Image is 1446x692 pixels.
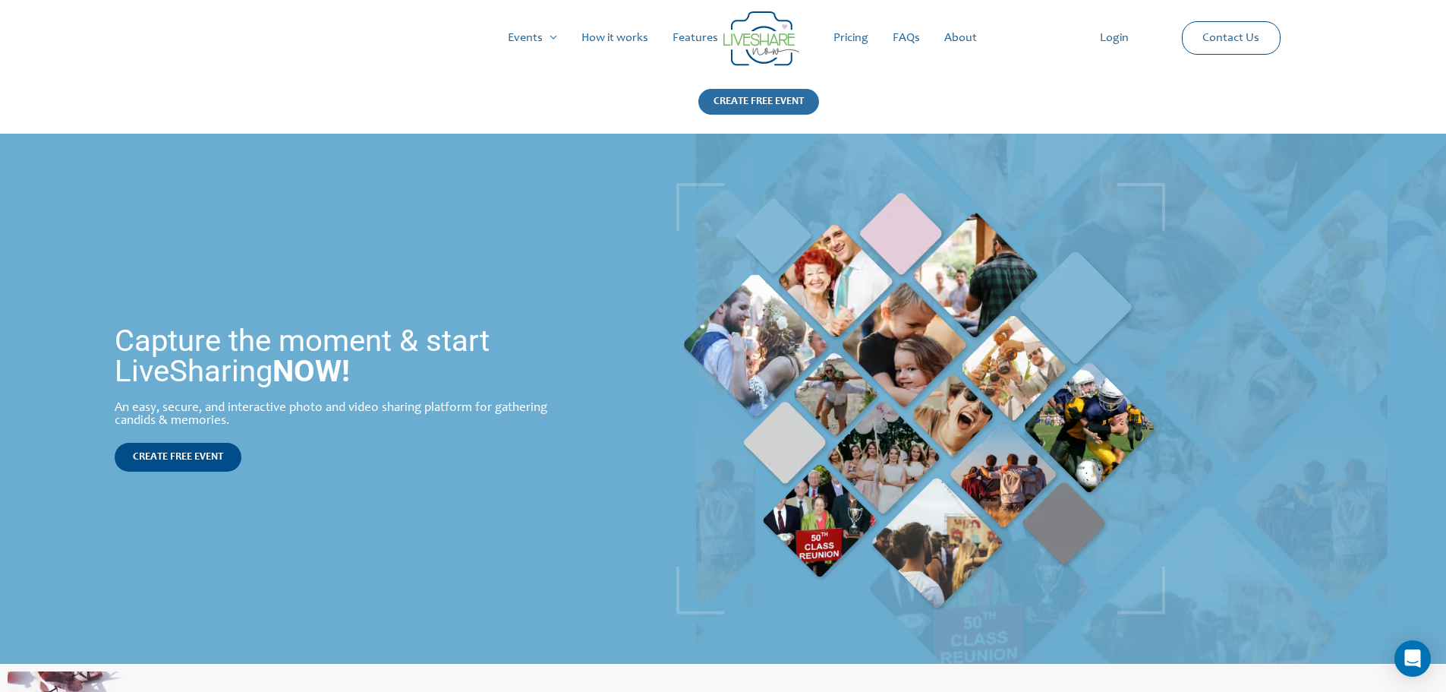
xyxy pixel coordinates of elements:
div: CREATE FREE EVENT [698,89,819,115]
div: Open Intercom Messenger [1394,640,1431,677]
a: Login [1088,14,1141,62]
a: CREATE FREE EVENT [115,443,241,472]
img: home_banner_pic | Live Photo Slideshow for Events | Create Free Events Album for Any Occasion [676,183,1165,615]
strong: NOW! [273,353,350,389]
a: Contact Us [1190,22,1271,54]
a: Pricing [821,14,881,62]
div: An easy, secure, and interactive photo and video sharing platform for gathering candids & memories. [115,402,577,428]
img: Group 14 | Live Photo Slideshow for Events | Create Free Events Album for Any Occasion [723,11,799,66]
a: CREATE FREE EVENT [698,89,819,134]
span: CREATE FREE EVENT [133,452,223,463]
a: About [932,14,989,62]
nav: Site Navigation [27,14,1419,62]
a: How it works [569,14,660,62]
h1: Capture the moment & start LiveSharing [115,326,577,387]
a: FAQs [881,14,932,62]
a: Features [660,14,730,62]
a: Events [496,14,569,62]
